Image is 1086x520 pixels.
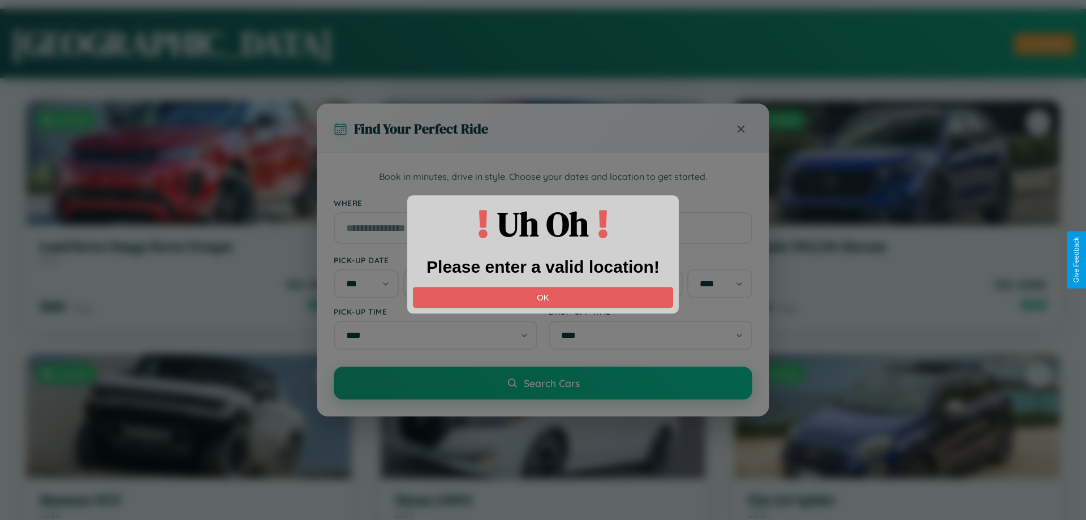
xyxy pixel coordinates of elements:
[549,255,752,265] label: Drop-off Date
[334,198,752,208] label: Where
[334,170,752,184] p: Book in minutes, drive in style. Choose your dates and location to get started.
[524,377,580,389] span: Search Cars
[354,119,488,138] h3: Find Your Perfect Ride
[549,307,752,316] label: Drop-off Time
[334,307,537,316] label: Pick-up Time
[334,255,537,265] label: Pick-up Date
